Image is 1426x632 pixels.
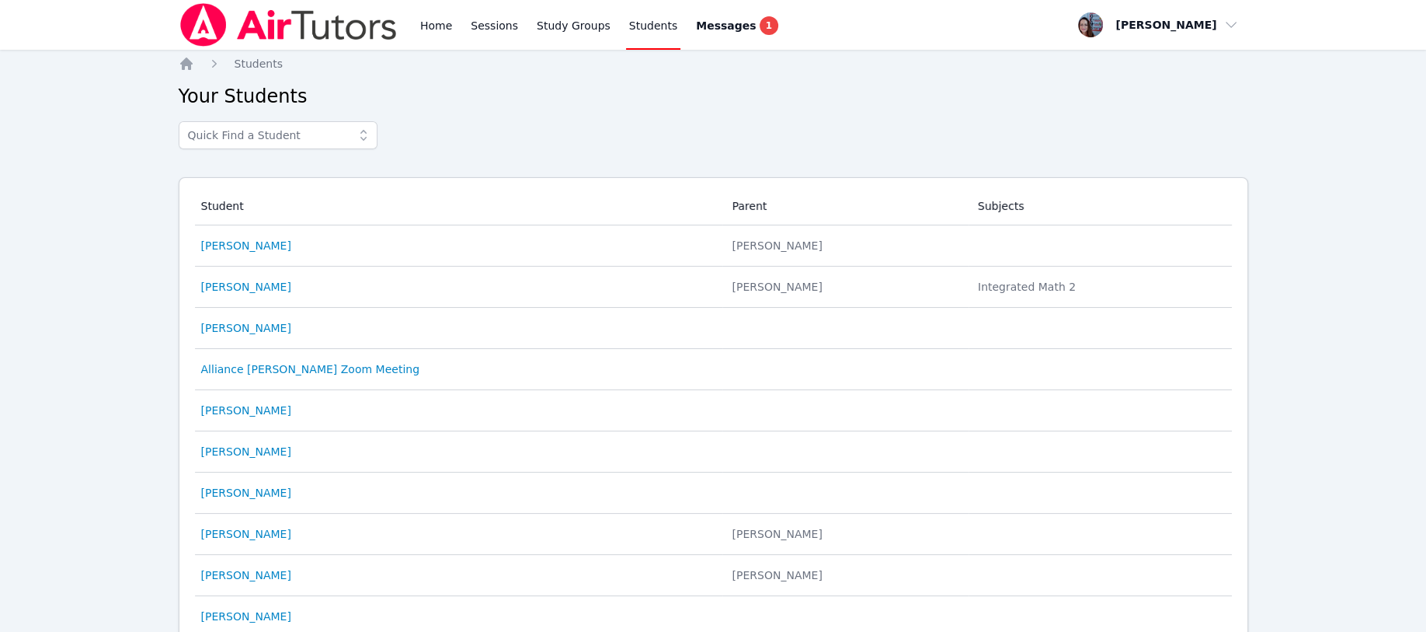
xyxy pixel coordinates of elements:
tr: [PERSON_NAME] [PERSON_NAME] [195,225,1232,267]
a: [PERSON_NAME] [201,320,291,336]
span: 1 [760,16,778,35]
tr: [PERSON_NAME] [PERSON_NAME]Integrated Math 2 [195,267,1232,308]
tr: [PERSON_NAME] [195,473,1232,514]
a: [PERSON_NAME] [201,444,291,459]
tr: [PERSON_NAME] [PERSON_NAME] [195,514,1232,555]
th: Parent [722,187,968,225]
h2: Your Students [179,84,1248,109]
nav: Breadcrumb [179,56,1248,72]
input: Quick Find a Student [179,121,377,149]
a: Students [235,56,283,72]
a: Alliance [PERSON_NAME] Zoom Meeting [201,361,419,377]
div: [PERSON_NAME] [732,279,958,295]
img: Air Tutors [179,3,398,47]
th: Subjects [969,187,1232,225]
tr: [PERSON_NAME] [195,308,1232,349]
a: [PERSON_NAME] [201,567,291,583]
a: [PERSON_NAME] [201,238,291,253]
a: [PERSON_NAME] [201,403,291,418]
tr: [PERSON_NAME] [PERSON_NAME] [195,555,1232,596]
span: Students [235,58,283,70]
span: Messages [696,18,756,33]
tr: Alliance [PERSON_NAME] Zoom Meeting [195,349,1232,390]
th: Student [195,187,723,225]
a: [PERSON_NAME] [201,485,291,501]
a: [PERSON_NAME] [201,609,291,624]
tr: [PERSON_NAME] [195,390,1232,431]
li: Integrated Math 2 [978,279,1223,295]
a: [PERSON_NAME] [201,526,291,542]
tr: [PERSON_NAME] [195,431,1232,473]
div: [PERSON_NAME] [732,526,958,542]
div: [PERSON_NAME] [732,567,958,583]
a: [PERSON_NAME] [201,279,291,295]
div: [PERSON_NAME] [732,238,958,253]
